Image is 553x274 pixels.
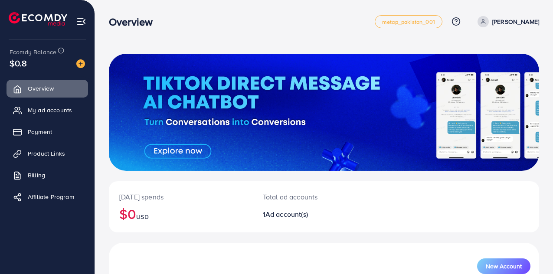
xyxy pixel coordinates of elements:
iframe: Chat [363,37,546,267]
a: Product Links [7,145,88,162]
p: Total ad accounts [263,192,350,202]
a: Payment [7,123,88,140]
span: New Account [486,263,522,269]
a: My ad accounts [7,101,88,119]
span: USD [136,212,148,221]
h2: $0 [119,205,242,222]
p: [PERSON_NAME] [492,16,539,27]
p: [DATE] spends [119,192,242,202]
h3: Overview [109,16,160,28]
img: image [76,59,85,68]
span: metap_pakistan_001 [382,19,435,25]
h2: 1 [263,210,350,219]
a: Affiliate Program [7,188,88,205]
a: Billing [7,166,88,184]
img: logo [9,12,67,26]
span: $0.8 [10,57,27,69]
span: Product Links [28,149,65,158]
a: [PERSON_NAME] [474,16,539,27]
span: Affiliate Program [28,192,74,201]
span: Ecomdy Balance [10,48,56,56]
img: menu [76,16,86,26]
span: Ad account(s) [265,209,308,219]
span: Payment [28,127,52,136]
a: Overview [7,80,88,97]
a: metap_pakistan_001 [375,15,442,28]
span: Overview [28,84,54,93]
span: My ad accounts [28,106,72,114]
span: Billing [28,171,45,179]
